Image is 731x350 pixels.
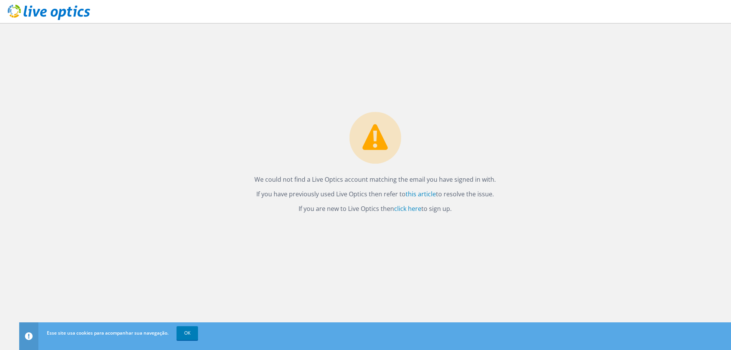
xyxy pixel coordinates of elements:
[47,330,168,336] span: Esse site usa cookies para acompanhar sua navegação.
[406,190,436,198] a: this article
[254,203,496,214] p: If you are new to Live Optics then to sign up.
[177,326,198,340] a: OK
[254,189,496,199] p: If you have previously used Live Optics then refer to to resolve the issue.
[394,204,421,213] a: click here
[254,174,496,185] p: We could not find a Live Optics account matching the email you have signed in with.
